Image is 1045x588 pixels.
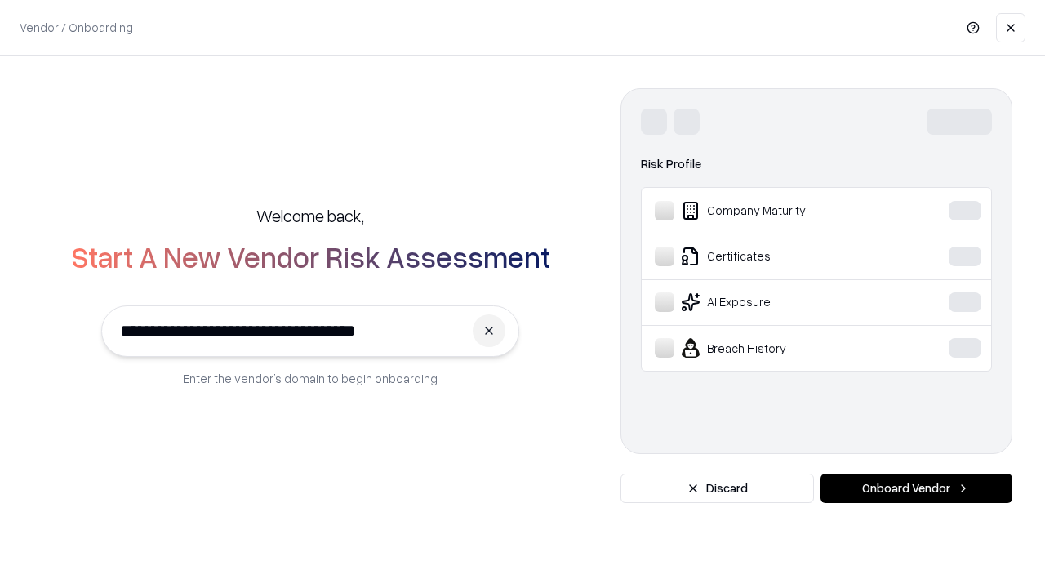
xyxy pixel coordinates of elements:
p: Vendor / Onboarding [20,19,133,36]
div: Company Maturity [655,201,899,220]
p: Enter the vendor’s domain to begin onboarding [183,370,438,387]
div: Breach History [655,338,899,358]
h2: Start A New Vendor Risk Assessment [71,240,550,273]
div: AI Exposure [655,292,899,312]
h5: Welcome back, [256,204,364,227]
div: Risk Profile [641,154,992,174]
button: Discard [620,474,814,503]
div: Certificates [655,247,899,266]
button: Onboard Vendor [820,474,1012,503]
